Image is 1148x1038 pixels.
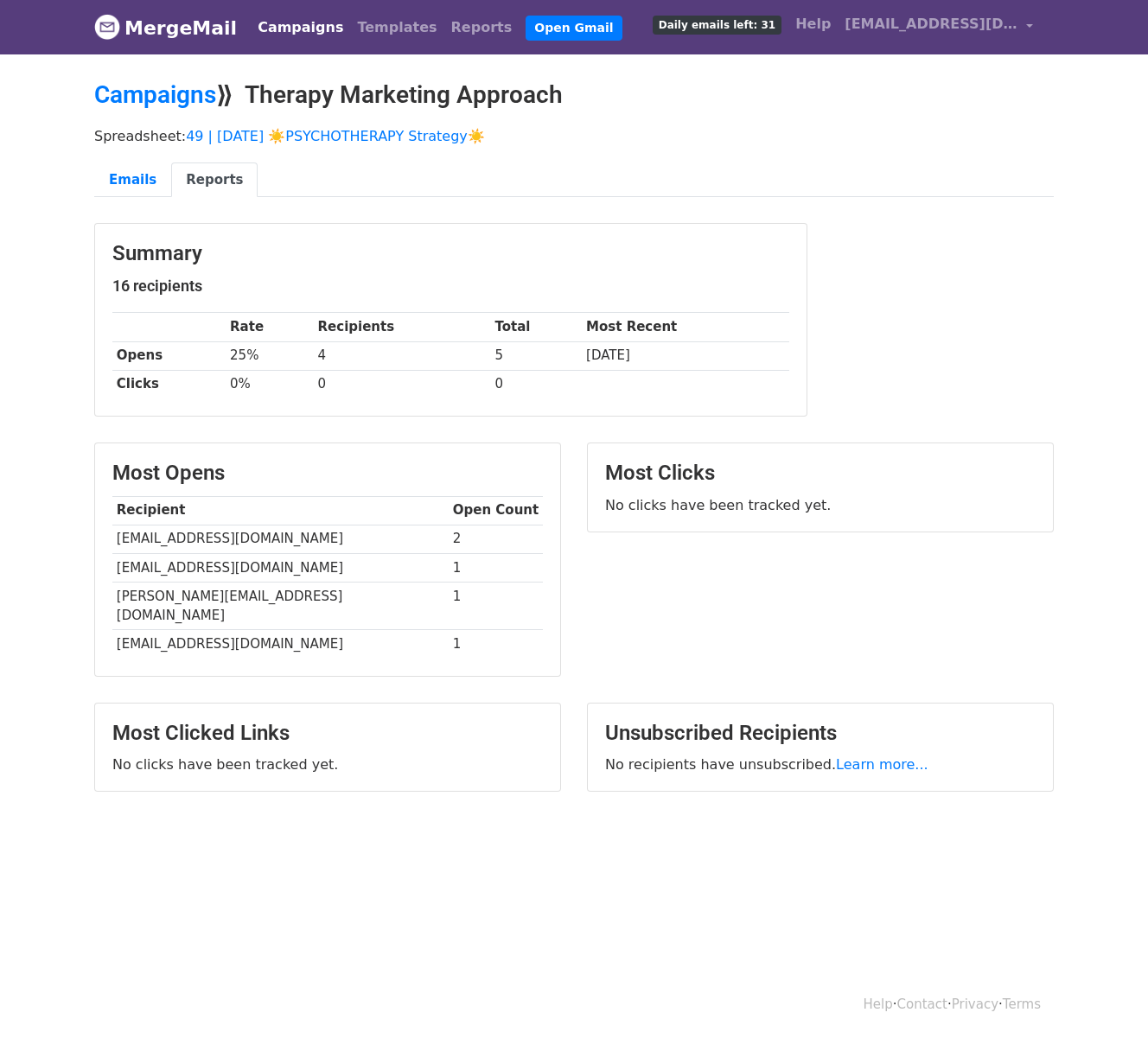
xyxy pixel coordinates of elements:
[112,525,449,553] td: [EMAIL_ADDRESS][DOMAIN_NAME]
[94,162,171,198] a: Emails
[186,128,485,144] a: 49 | [DATE] ☀️PSYCHOTHERAPY Strategy☀️
[491,313,583,341] th: Total
[112,241,789,266] h3: Summary
[350,10,443,45] a: Templates
[112,461,543,486] h3: Most Opens
[526,16,622,41] a: Open Gmail
[112,755,543,774] p: No clicks have been tracked yet.
[845,14,1017,35] span: [EMAIL_ADDRESS][DOMAIN_NAME]
[112,341,226,370] th: Opens
[491,341,583,370] td: 5
[94,14,120,40] img: MergeMail logo
[605,461,1036,486] h3: Most Clicks
[314,341,491,370] td: 4
[449,630,543,659] td: 1
[449,525,543,553] td: 2
[226,341,314,370] td: 25%
[653,16,781,35] span: Daily emails left: 31
[449,553,543,582] td: 1
[1003,997,1041,1012] a: Terms
[605,496,1036,514] p: No clicks have been tracked yet.
[112,496,449,525] th: Recipient
[952,997,998,1012] a: Privacy
[94,80,216,109] a: Campaigns
[864,997,893,1012] a: Help
[251,10,350,45] a: Campaigns
[112,553,449,582] td: [EMAIL_ADDRESS][DOMAIN_NAME]
[444,10,520,45] a: Reports
[314,313,491,341] th: Recipients
[112,582,449,630] td: [PERSON_NAME][EMAIL_ADDRESS][DOMAIN_NAME]
[171,162,258,198] a: Reports
[582,313,789,341] th: Most Recent
[897,997,947,1012] a: Contact
[491,370,583,398] td: 0
[94,127,1054,145] p: Spreadsheet:
[836,756,928,773] a: Learn more...
[605,755,1036,774] p: No recipients have unsubscribed.
[582,341,789,370] td: [DATE]
[1062,955,1148,1038] iframe: Chat Widget
[94,80,1054,110] h2: ⟫ Therapy Marketing Approach
[112,721,543,746] h3: Most Clicked Links
[449,496,543,525] th: Open Count
[788,7,838,41] a: Help
[646,7,788,41] a: Daily emails left: 31
[226,370,314,398] td: 0%
[112,370,226,398] th: Clicks
[226,313,314,341] th: Rate
[112,630,449,659] td: [EMAIL_ADDRESS][DOMAIN_NAME]
[838,7,1040,48] a: [EMAIL_ADDRESS][DOMAIN_NAME]
[94,10,237,46] a: MergeMail
[605,721,1036,746] h3: Unsubscribed Recipients
[112,277,789,296] h5: 16 recipients
[314,370,491,398] td: 0
[449,582,543,630] td: 1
